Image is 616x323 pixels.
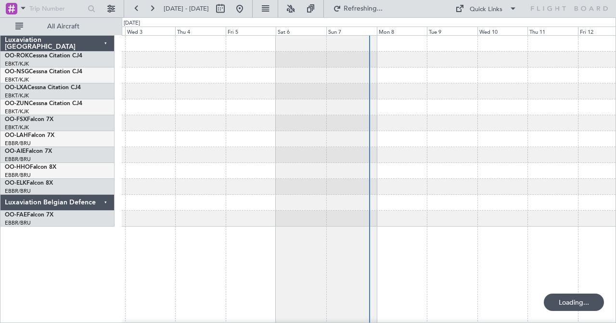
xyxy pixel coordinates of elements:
span: Refreshing... [343,5,384,12]
a: EBKT/KJK [5,108,29,115]
span: OO-ELK [5,180,26,186]
input: Trip Number [29,1,85,16]
div: Mon 8 [377,27,427,35]
span: [DATE] - [DATE] [164,4,209,13]
a: OO-FAEFalcon 7X [5,212,53,218]
span: OO-FAE [5,212,27,218]
a: EBBR/BRU [5,219,31,227]
a: EBBR/BRU [5,140,31,147]
span: OO-HHO [5,164,30,170]
a: OO-HHOFalcon 8X [5,164,56,170]
a: EBKT/KJK [5,124,29,131]
a: OO-LAHFalcon 7X [5,133,54,138]
div: Wed 3 [125,27,176,35]
div: Wed 10 [477,27,528,35]
a: OO-FSXFalcon 7X [5,117,53,122]
a: EBBR/BRU [5,188,31,195]
a: EBKT/KJK [5,60,29,67]
span: OO-ZUN [5,101,29,107]
a: EBKT/KJK [5,92,29,99]
div: Thu 4 [175,27,226,35]
a: OO-NSGCessna Citation CJ4 [5,69,82,75]
div: Quick Links [470,5,502,14]
div: Loading... [544,294,604,311]
button: Quick Links [450,1,522,16]
a: OO-LXACessna Citation CJ4 [5,85,81,91]
div: Sat 6 [276,27,326,35]
a: OO-ROKCessna Citation CJ4 [5,53,82,59]
a: EBBR/BRU [5,156,31,163]
span: OO-LAH [5,133,28,138]
div: Thu 11 [527,27,578,35]
a: OO-AIEFalcon 7X [5,148,52,154]
a: EBBR/BRU [5,172,31,179]
span: OO-ROK [5,53,29,59]
span: OO-AIE [5,148,26,154]
span: OO-FSX [5,117,27,122]
a: EBKT/KJK [5,76,29,83]
span: OO-LXA [5,85,27,91]
div: Tue 9 [427,27,477,35]
a: OO-ZUNCessna Citation CJ4 [5,101,82,107]
div: [DATE] [124,19,140,27]
a: OO-ELKFalcon 8X [5,180,53,186]
span: All Aircraft [25,23,102,30]
button: Refreshing... [329,1,386,16]
div: Fri 5 [226,27,276,35]
button: All Aircraft [11,19,104,34]
span: OO-NSG [5,69,29,75]
div: Sun 7 [326,27,377,35]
